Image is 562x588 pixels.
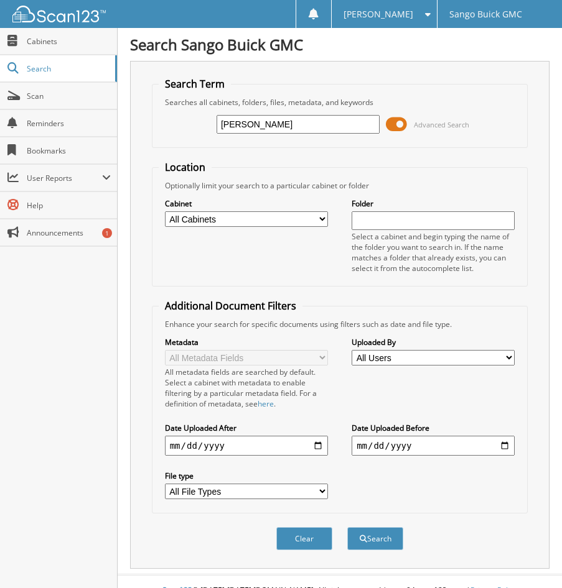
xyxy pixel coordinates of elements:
[414,120,469,129] span: Advanced Search
[159,97,522,108] div: Searches all cabinets, folders, files, metadata, and keywords
[165,436,328,456] input: start
[27,200,111,211] span: Help
[27,63,109,74] span: Search
[276,527,332,550] button: Clear
[27,145,111,156] span: Bookmarks
[159,180,522,191] div: Optionally limit your search to a particular cabinet or folder
[352,231,515,273] div: Select a cabinet and begin typing the name of the folder you want to search in. If the name match...
[352,337,515,347] label: Uploaded By
[27,227,111,238] span: Announcements
[102,228,112,238] div: 1
[165,198,328,209] label: Cabinet
[344,11,413,18] span: [PERSON_NAME]
[165,471,328,481] label: File type
[27,36,111,47] span: Cabinets
[159,319,522,329] div: Enhance your search for specific documents using filters such as date and file type.
[27,118,111,129] span: Reminders
[352,423,515,433] label: Date Uploaded Before
[449,11,522,18] span: Sango Buick GMC
[159,299,302,313] legend: Additional Document Filters
[159,160,212,174] legend: Location
[165,337,328,347] label: Metadata
[159,77,231,91] legend: Search Term
[12,6,106,22] img: scan123-logo-white.svg
[130,34,550,55] h1: Search Sango Buick GMC
[352,436,515,456] input: end
[258,398,274,409] a: here
[27,173,102,183] span: User Reports
[165,423,328,433] label: Date Uploaded After
[27,91,111,101] span: Scan
[352,198,515,209] label: Folder
[347,527,403,550] button: Search
[165,367,328,409] div: All metadata fields are searched by default. Select a cabinet with metadata to enable filtering b...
